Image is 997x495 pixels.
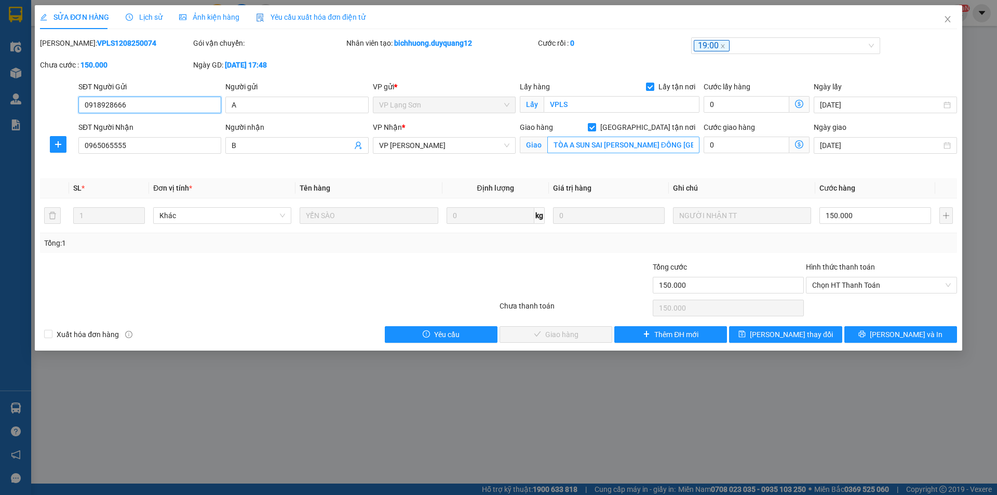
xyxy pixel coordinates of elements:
[844,326,957,343] button: printer[PERSON_NAME] và In
[477,184,514,192] span: Định lượng
[256,14,264,22] img: icon
[80,61,107,69] b: 150.000
[44,207,61,224] button: delete
[500,326,612,343] button: checkGiao hàng
[806,263,875,271] label: Hình thức thanh toán
[704,83,750,91] label: Cước lấy hàng
[40,13,109,21] span: SỬA ĐƠN HÀNG
[534,207,545,224] span: kg
[520,123,553,131] span: Giao hàng
[498,300,652,318] div: Chưa thanh toán
[73,184,82,192] span: SL
[40,59,191,71] div: Chưa cước :
[520,137,547,153] span: Giao
[52,329,123,340] span: Xuất hóa đơn hàng
[256,13,366,21] span: Yêu cầu xuất hóa đơn điện tử
[225,122,368,133] div: Người nhận
[126,14,133,21] span: clock-circle
[40,37,191,49] div: [PERSON_NAME]:
[373,123,402,131] span: VP Nhận
[50,140,66,149] span: plus
[939,207,953,224] button: plus
[944,15,952,23] span: close
[870,329,942,340] span: [PERSON_NAME] và In
[520,96,544,113] span: Lấy
[78,81,221,92] div: SĐT Người Gửi
[553,184,591,192] span: Giá trị hàng
[159,208,285,223] span: Khác
[225,61,267,69] b: [DATE] 17:48
[795,100,803,108] span: dollar-circle
[614,326,727,343] button: plusThêm ĐH mới
[179,14,186,21] span: picture
[179,13,239,21] span: Ảnh kiện hàng
[373,81,516,92] div: VP gửi
[704,137,789,153] input: Cước giao hàng
[97,39,156,47] b: VPLS1208250074
[379,97,509,113] span: VP Lạng Sơn
[729,326,842,343] button: save[PERSON_NAME] thay đổi
[44,237,385,249] div: Tổng: 1
[126,13,163,21] span: Lịch sử
[423,330,430,339] span: exclamation-circle
[653,263,687,271] span: Tổng cước
[933,5,962,34] button: Close
[78,122,221,133] div: SĐT Người Nhận
[346,37,536,49] div: Nhân viên tạo:
[654,329,698,340] span: Thêm ĐH mới
[720,44,725,49] span: close
[820,99,941,111] input: Ngày lấy
[750,329,833,340] span: [PERSON_NAME] thay đổi
[738,330,746,339] span: save
[654,81,699,92] span: Lấy tận nơi
[570,39,574,47] b: 0
[385,326,497,343] button: exclamation-circleYêu cầu
[153,184,192,192] span: Đơn vị tính
[125,331,132,338] span: info-circle
[40,14,47,21] span: edit
[814,83,842,91] label: Ngày lấy
[547,137,699,153] input: Giao tận nơi
[193,37,344,49] div: Gói vận chuyển:
[643,330,650,339] span: plus
[819,184,855,192] span: Cước hàng
[300,184,330,192] span: Tên hàng
[538,37,689,49] div: Cước rồi :
[354,141,362,150] span: user-add
[704,123,755,131] label: Cước giao hàng
[434,329,460,340] span: Yêu cầu
[673,207,811,224] input: Ghi Chú
[379,138,509,153] span: VP Minh Khai
[300,207,438,224] input: VD: Bàn, Ghế
[596,122,699,133] span: [GEOGRAPHIC_DATA] tận nơi
[193,59,344,71] div: Ngày GD:
[553,207,665,224] input: 0
[812,277,951,293] span: Chọn HT Thanh Toán
[544,96,699,113] input: Lấy tận nơi
[795,140,803,149] span: dollar-circle
[520,83,550,91] span: Lấy hàng
[858,330,866,339] span: printer
[669,178,815,198] th: Ghi chú
[225,81,368,92] div: Người gửi
[394,39,472,47] b: bichhuong.duyquang12
[704,96,789,113] input: Cước lấy hàng
[694,40,730,52] span: 19:00
[814,123,846,131] label: Ngày giao
[50,136,66,153] button: plus
[820,140,941,151] input: Ngày giao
